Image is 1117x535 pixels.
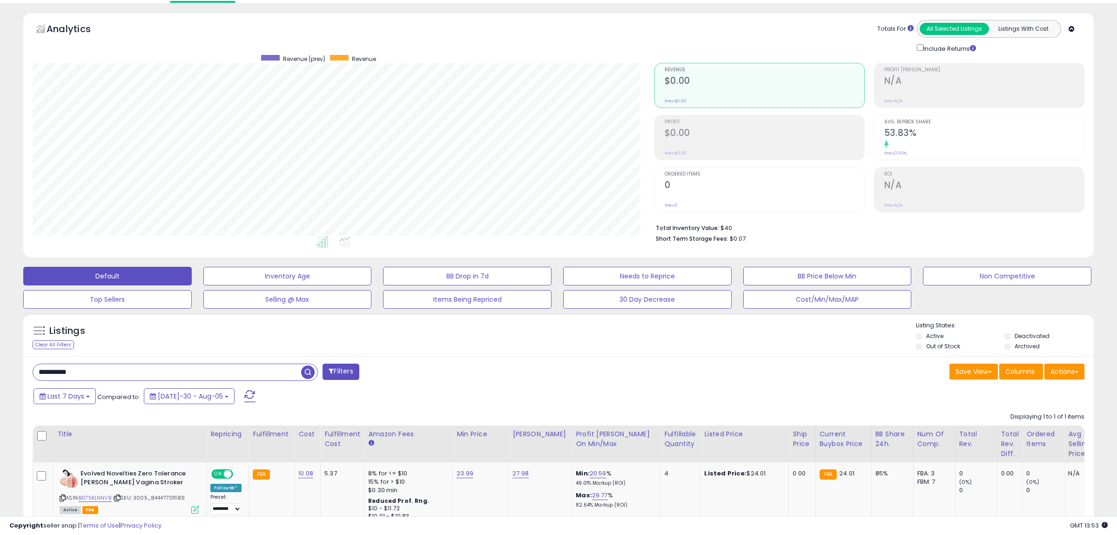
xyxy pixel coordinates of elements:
[730,234,746,243] span: $0.07
[959,478,972,486] small: (0%)
[253,469,270,480] small: FBA
[917,478,948,486] div: FBM: 7
[884,128,1084,140] h2: 53.83%
[877,25,914,34] div: Totals For
[368,429,449,439] div: Amazon Fees
[368,486,445,494] div: $0.30 min
[875,469,906,478] div: 85%
[743,267,912,285] button: BB Price Below Min
[910,42,987,54] div: Include Returns
[1068,469,1099,478] div: N/A
[81,469,194,489] b: Evolved Novelties Zero Tolerance [PERSON_NAME] Vagina Stroker
[920,23,989,35] button: All Selected Listings
[203,290,372,309] button: Selling @ Max
[253,429,290,439] div: Fulfillment
[959,469,997,478] div: 0
[203,267,372,285] button: Inventory Age
[383,267,552,285] button: BB Drop in 7d
[884,98,902,104] small: Prev: N/A
[1026,429,1060,449] div: Ordered Items
[884,68,1084,73] span: Profit [PERSON_NAME]
[839,469,855,478] span: 24.01
[884,75,1084,88] h2: N/A
[60,469,199,513] div: ASIN:
[926,342,960,350] label: Out of Stock
[368,469,445,478] div: 8% for <= $10
[923,267,1091,285] button: Non Competitive
[1015,332,1050,340] label: Deactivated
[884,172,1084,177] span: ROI
[79,494,112,502] a: B075KLNNV8
[820,429,868,449] div: Current Buybox Price
[949,364,998,379] button: Save View
[210,494,242,515] div: Preset:
[1070,521,1108,530] span: 2025-08-13 13:53 GMT
[1001,469,1016,478] div: 0.00
[884,203,902,208] small: Prev: N/A
[989,23,1058,35] button: Listings With Cost
[57,429,202,439] div: Title
[34,388,96,404] button: Last 7 Days
[917,469,948,478] div: FBA: 3
[323,364,359,380] button: Filters
[457,469,473,478] a: 23.99
[298,469,313,478] a: 10.08
[793,469,808,478] div: 0.00
[959,486,997,494] div: 0
[9,521,161,530] div: seller snap | |
[144,388,235,404] button: [DATE]-30 - Aug-05
[665,98,686,104] small: Prev: $0.00
[352,55,376,63] span: Revenue
[298,429,316,439] div: Cost
[60,506,81,514] span: All listings currently available for purchase on Amazon
[576,480,653,487] p: 49.01% Markup (ROI)
[47,392,84,401] span: Last 7 Days
[572,426,660,462] th: The percentage added to the cost of goods (COGS) that forms the calculator for Min & Max prices.
[1026,486,1064,494] div: 0
[563,267,732,285] button: Needs to Reprice
[576,491,653,508] div: %
[592,491,608,500] a: 29.77
[368,513,445,521] div: $10.01 - $10.83
[884,150,907,156] small: Prev: 0.00%
[1026,478,1039,486] small: (0%)
[884,180,1084,192] h2: N/A
[1015,342,1040,350] label: Archived
[368,478,445,486] div: 15% for > $10
[1010,413,1084,421] div: Displaying 1 to 1 of 1 items
[576,502,653,508] p: 82.64% Markup (ROI)
[576,491,592,500] b: Max:
[368,505,445,513] div: $10 - $11.72
[23,267,192,285] button: Default
[121,521,161,530] a: Privacy Policy
[1001,429,1019,459] div: Total Rev. Diff.
[665,172,864,177] span: Ordered Items
[665,180,864,192] h2: 0
[665,120,864,125] span: Profit
[324,429,360,449] div: Fulfillment Cost
[665,75,864,88] h2: $0.00
[1026,469,1064,478] div: 0
[959,429,993,449] div: Total Rev.
[665,150,686,156] small: Prev: $0.00
[875,429,909,449] div: BB Share 24h.
[563,290,732,309] button: 30 Day Decrease
[576,469,653,487] div: %
[576,429,656,449] div: Profit [PERSON_NAME] on Min/Max
[999,364,1043,379] button: Columns
[704,469,747,478] b: Listed Price:
[884,120,1084,125] span: Avg. Buybox Share
[283,55,325,63] span: Revenue (prev)
[743,290,912,309] button: Cost/Min/Max/MAP
[665,128,864,140] h2: $0.00
[665,203,678,208] small: Prev: 0
[512,429,568,439] div: [PERSON_NAME]
[1044,364,1084,379] button: Actions
[60,469,78,488] img: 41Q7C+ldZ6L._SL40_.jpg
[926,332,943,340] label: Active
[704,429,785,439] div: Listed Price
[49,325,85,338] h5: Listings
[47,22,109,38] h5: Analytics
[576,469,590,478] b: Min:
[383,290,552,309] button: Items Being Repriced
